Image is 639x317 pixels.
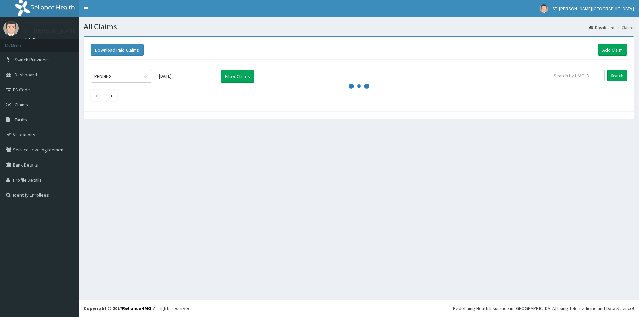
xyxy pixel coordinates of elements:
footer: All rights reserved. [79,300,639,317]
a: Online [24,37,40,42]
a: Add Claim [598,44,627,56]
a: Dashboard [589,25,614,30]
input: Search [607,70,627,81]
span: ST. [PERSON_NAME][GEOGRAPHIC_DATA] [552,5,634,12]
a: RelianceHMO [122,305,151,312]
span: Tariffs [15,117,27,123]
span: Claims [15,102,28,108]
svg: audio-loading [349,76,369,96]
div: PENDING [94,73,112,80]
div: Redefining Heath Insurance in [GEOGRAPHIC_DATA] using Telemedicine and Data Science! [453,305,634,312]
strong: Copyright © 2017 . [84,305,153,312]
img: User Image [3,21,19,36]
span: Switch Providers [15,56,50,63]
h1: All Claims [84,22,634,31]
button: Filter Claims [221,70,254,83]
p: ST. [PERSON_NAME][GEOGRAPHIC_DATA] [24,28,134,34]
img: User Image [540,4,548,13]
li: Claims [615,25,634,30]
input: Select Month and Year [156,70,217,82]
input: Search by HMO ID [549,70,605,81]
span: Dashboard [15,71,37,78]
a: Previous page [95,92,98,98]
button: Download Paid Claims [91,44,144,56]
a: Next page [110,92,113,98]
